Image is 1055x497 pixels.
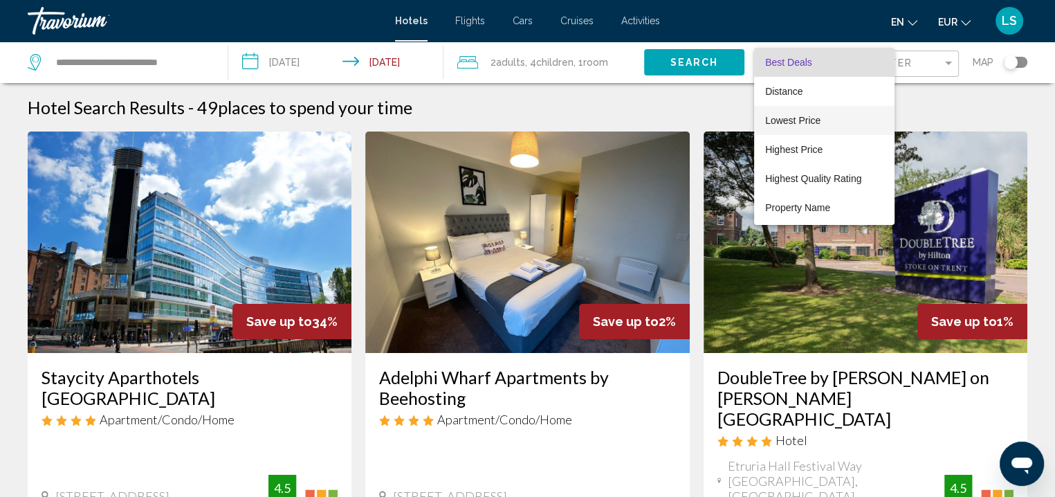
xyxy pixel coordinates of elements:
span: Best Deals [765,57,812,68]
iframe: Button to launch messaging window [1000,442,1044,486]
span: Lowest Price [765,115,820,126]
span: Highest Price [765,144,823,155]
span: Property Name [765,202,830,213]
span: Distance [765,86,802,97]
div: Sort by [754,48,895,225]
span: Highest Quality Rating [765,173,861,184]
